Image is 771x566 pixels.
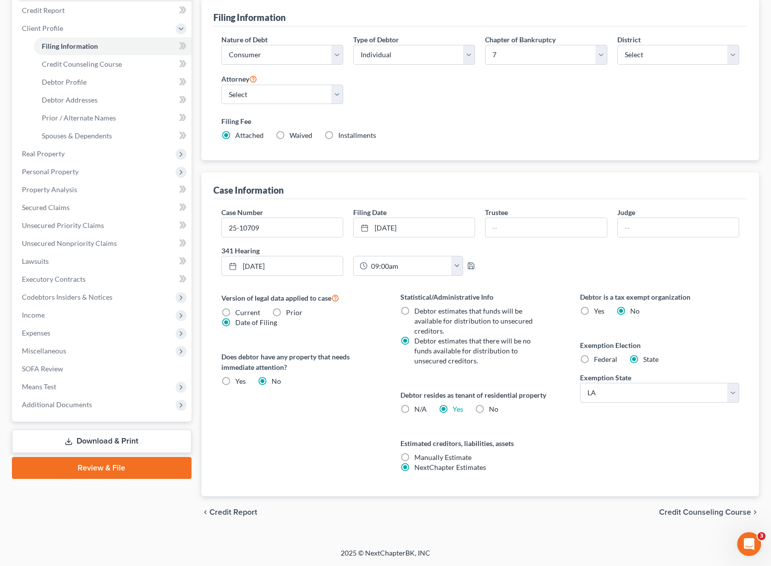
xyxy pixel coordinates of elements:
span: Federal [594,355,617,363]
label: Version of legal data applied to case [221,292,381,304]
label: Chapter of Bankruptcy [485,34,556,45]
button: chevron_left Credit Report [201,508,257,516]
a: [DATE] [354,218,475,237]
span: Debtor estimates that funds will be available for distribution to unsecured creditors. [414,307,533,335]
label: Type of Debtor [353,34,399,45]
i: chevron_right [751,508,759,516]
input: -- [618,218,739,237]
a: Property Analysis [14,181,192,199]
div: 2025 © NextChapterBK, INC [102,548,669,566]
iframe: Intercom live chat [737,532,761,556]
span: Personal Property [22,167,79,176]
label: Does debtor have any property that needs immediate attention? [221,351,381,372]
label: Filing Fee [221,116,740,126]
span: No [272,377,281,385]
label: Debtor resides as tenant of residential property [400,390,560,400]
a: Secured Claims [14,199,192,217]
span: Debtor Addresses [42,96,97,104]
a: Debtor Addresses [34,91,192,109]
span: Means Test [22,382,56,391]
span: Credit Counseling Course [42,60,122,68]
span: Secured Claims [22,203,70,212]
span: NextChapter Estimates [414,463,486,471]
span: Additional Documents [22,400,92,409]
a: Review & File [12,457,192,479]
label: Judge [617,207,635,218]
span: 3 [758,532,766,540]
a: Credit Report [14,1,192,19]
span: Attached [235,131,264,139]
span: Lawsuits [22,257,49,265]
label: Case Number [221,207,263,218]
span: Manually Estimate [414,453,472,461]
label: Debtor is a tax exempt organization [580,292,740,302]
a: Executory Contracts [14,270,192,288]
button: Credit Counseling Course chevron_right [659,508,759,516]
span: Debtor estimates that there will be no funds available for distribution to unsecured creditors. [414,337,531,365]
span: Credit Counseling Course [659,508,751,516]
label: 341 Hearing [216,245,481,256]
a: Download & Print [12,430,192,453]
span: Miscellaneous [22,346,66,355]
span: State [643,355,659,363]
span: Credit Report [22,6,65,14]
label: Nature of Debt [221,34,268,45]
label: Attorney [221,73,257,85]
span: Date of Filing [235,318,277,327]
span: Property Analysis [22,185,77,194]
a: Yes [453,405,463,413]
a: Debtor Profile [34,73,192,91]
span: Codebtors Insiders & Notices [22,293,112,301]
a: Prior / Alternate Names [34,109,192,127]
div: Filing Information [213,11,286,23]
span: Unsecured Priority Claims [22,221,104,229]
label: Exemption State [580,372,631,383]
label: Exemption Election [580,340,740,350]
i: chevron_left [201,508,209,516]
a: Unsecured Priority Claims [14,217,192,234]
span: Income [22,311,45,319]
span: Client Profile [22,24,63,32]
span: Filing Information [42,42,98,50]
span: Yes [594,307,604,315]
label: Estimated creditors, liabilities, assets [400,438,560,449]
span: No [489,405,498,413]
span: Prior [286,308,302,317]
span: SOFA Review [22,364,63,373]
span: No [630,307,640,315]
a: Filing Information [34,37,192,55]
a: SOFA Review [14,360,192,378]
span: Yes [235,377,246,385]
label: Filing Date [353,207,386,218]
a: [DATE] [222,256,343,275]
a: Spouses & Dependents [34,127,192,145]
span: Spouses & Dependents [42,131,112,140]
span: Unsecured Nonpriority Claims [22,239,117,247]
a: Lawsuits [14,252,192,270]
a: Unsecured Nonpriority Claims [14,234,192,252]
label: Trustee [485,207,508,218]
span: Waived [289,131,312,139]
span: Debtor Profile [42,78,87,86]
input: Enter case number... [222,218,343,237]
span: Credit Report [209,508,257,516]
span: Expenses [22,329,50,337]
span: Current [235,308,260,317]
input: -- [485,218,606,237]
span: N/A [414,405,427,413]
div: Case Information [213,184,284,196]
span: Prior / Alternate Names [42,113,116,122]
input: -- : -- [368,256,452,275]
span: Installments [338,131,376,139]
span: Executory Contracts [22,275,86,283]
label: District [617,34,641,45]
label: Statistical/Administrative Info [400,292,560,302]
span: Real Property [22,149,65,158]
a: Credit Counseling Course [34,55,192,73]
